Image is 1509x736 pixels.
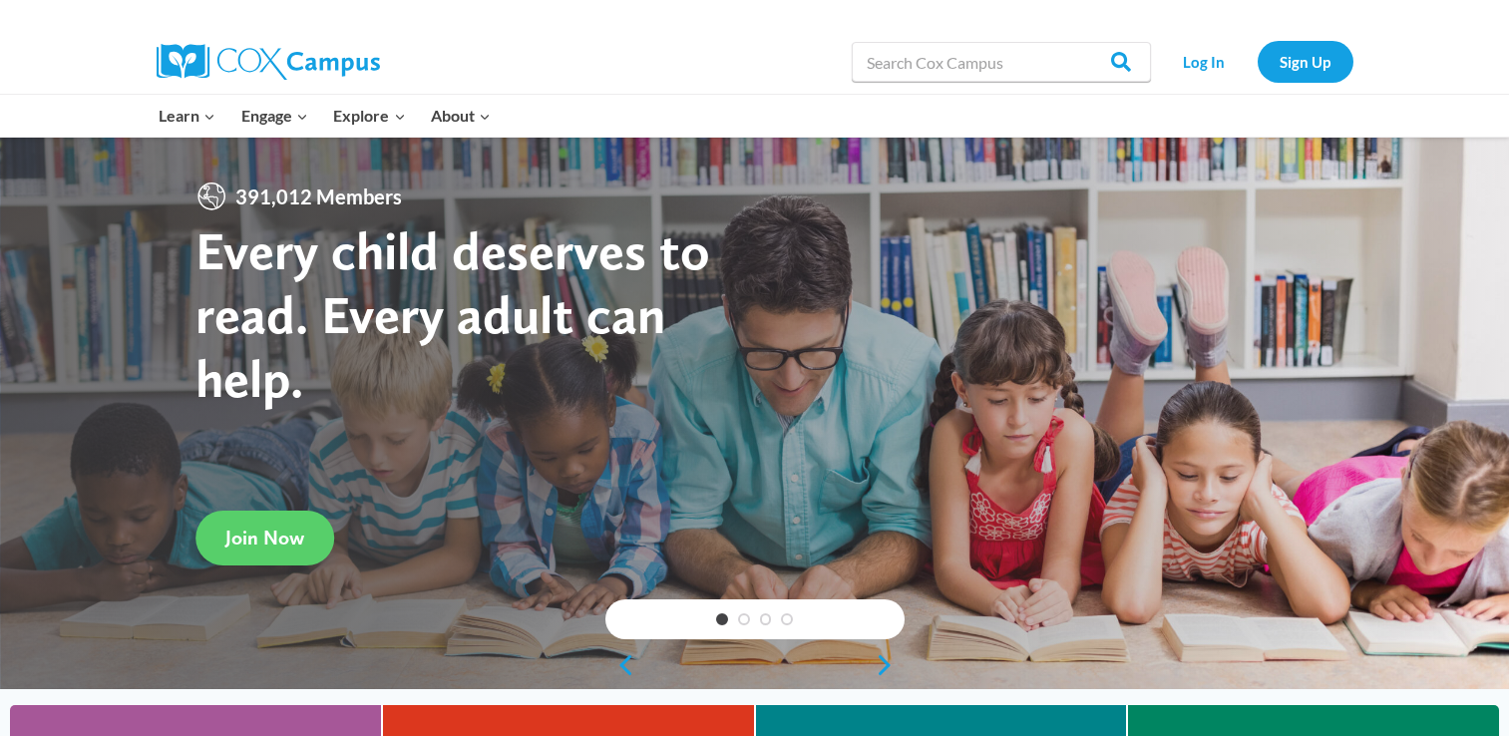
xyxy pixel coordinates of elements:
nav: Secondary Navigation [1161,41,1353,82]
a: Sign Up [1258,41,1353,82]
input: Search Cox Campus [852,42,1151,82]
span: Join Now [225,526,304,550]
span: Explore [333,103,405,129]
span: About [431,103,491,129]
div: content slider buttons [605,645,905,685]
span: 391,012 Members [227,181,410,212]
nav: Primary Navigation [147,95,504,137]
a: 1 [716,613,728,625]
a: 3 [760,613,772,625]
a: next [875,653,905,677]
span: Engage [241,103,308,129]
a: Log In [1161,41,1248,82]
a: previous [605,653,635,677]
a: 4 [781,613,793,625]
strong: Every child deserves to read. Every adult can help. [195,218,710,409]
span: Learn [159,103,215,129]
img: Cox Campus [157,44,380,80]
a: 2 [738,613,750,625]
a: Join Now [195,511,334,565]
